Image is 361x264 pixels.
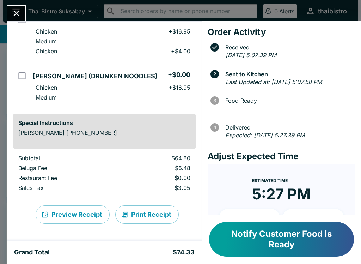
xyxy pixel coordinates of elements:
[36,28,57,35] p: Chicken
[18,129,190,136] p: [PERSON_NAME] [PHONE_NUMBER]
[122,174,190,181] p: $0.00
[13,155,196,194] table: orders table
[33,72,158,80] h5: [PERSON_NAME] (DRUNKEN NOODLES)
[18,174,110,181] p: Restaurant Fee
[115,205,179,224] button: Print Receipt
[169,84,190,91] p: + $16.95
[222,97,355,104] span: Food Ready
[222,124,355,131] span: Delivered
[36,48,57,55] p: Chicken
[18,164,110,172] p: Beluga Fee
[122,155,190,162] p: $64.80
[36,84,57,91] p: Chicken
[14,248,50,257] h5: Grand Total
[36,94,57,101] p: Medium
[171,48,190,55] p: + $4.00
[252,185,311,203] time: 5:27 PM
[213,71,216,77] text: 2
[18,155,110,162] p: Subtotal
[283,209,344,227] button: + 20
[169,28,190,35] p: + $16.95
[226,52,276,59] em: [DATE] 5:07:39 PM
[219,209,280,227] button: + 10
[122,164,190,172] p: $6.48
[213,98,216,103] text: 3
[222,71,355,77] span: Sent to Kitchen
[213,125,216,130] text: 4
[18,119,190,126] h6: Special Instructions
[225,132,305,139] em: Expected: [DATE] 5:27:39 PM
[209,222,354,257] button: Notify Customer Food is Ready
[7,6,25,21] button: Close
[173,248,195,257] h5: $74.33
[18,184,110,191] p: Sales Tax
[168,71,190,79] h5: + $0.00
[36,38,57,45] p: Medium
[226,78,322,85] em: Last Updated at: [DATE] 5:07:58 PM
[222,44,355,50] span: Received
[122,184,190,191] p: $3.05
[36,205,110,224] button: Preview Receipt
[208,151,355,162] h4: Adjust Expected Time
[208,27,355,37] h4: Order Activity
[252,178,288,183] span: Estimated Time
